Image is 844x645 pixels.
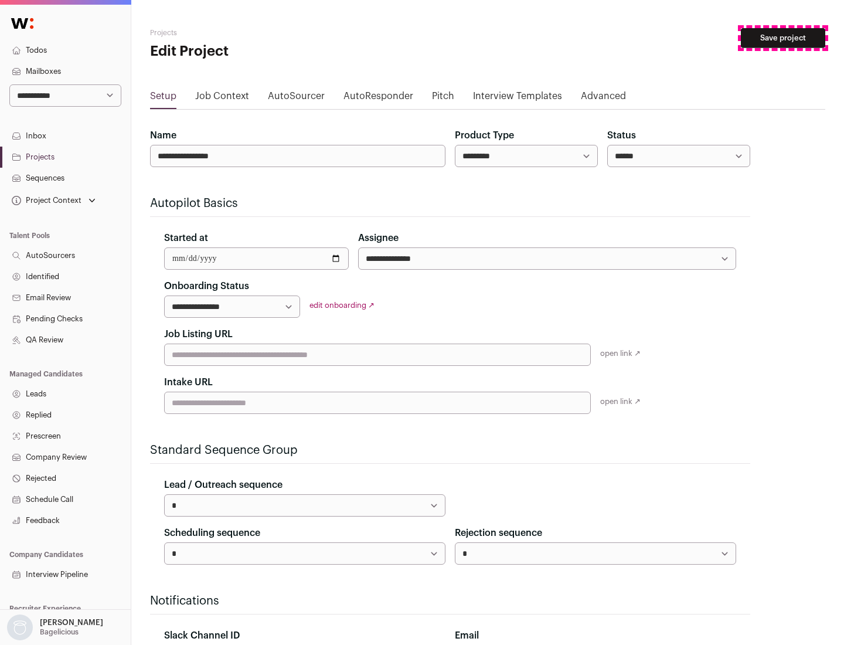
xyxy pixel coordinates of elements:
[195,89,249,108] a: Job Context
[432,89,454,108] a: Pitch
[150,128,176,142] label: Name
[40,618,103,627] p: [PERSON_NAME]
[309,301,375,309] a: edit onboarding ↗
[164,375,213,389] label: Intake URL
[5,12,40,35] img: Wellfound
[455,526,542,540] label: Rejection sequence
[455,128,514,142] label: Product Type
[268,89,325,108] a: AutoSourcer
[164,231,208,245] label: Started at
[9,196,81,205] div: Project Context
[150,593,750,609] h2: Notifications
[150,195,750,212] h2: Autopilot Basics
[164,478,283,492] label: Lead / Outreach sequence
[741,28,825,48] button: Save project
[40,627,79,637] p: Bagelicious
[164,279,249,293] label: Onboarding Status
[5,615,105,640] button: Open dropdown
[9,192,98,209] button: Open dropdown
[150,28,375,38] h2: Projects
[607,128,636,142] label: Status
[150,89,176,108] a: Setup
[7,615,33,640] img: nopic.png
[150,42,375,61] h1: Edit Project
[358,231,399,245] label: Assignee
[164,526,260,540] label: Scheduling sequence
[164,629,240,643] label: Slack Channel ID
[455,629,736,643] div: Email
[150,442,750,459] h2: Standard Sequence Group
[473,89,562,108] a: Interview Templates
[164,327,233,341] label: Job Listing URL
[581,89,626,108] a: Advanced
[343,89,413,108] a: AutoResponder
